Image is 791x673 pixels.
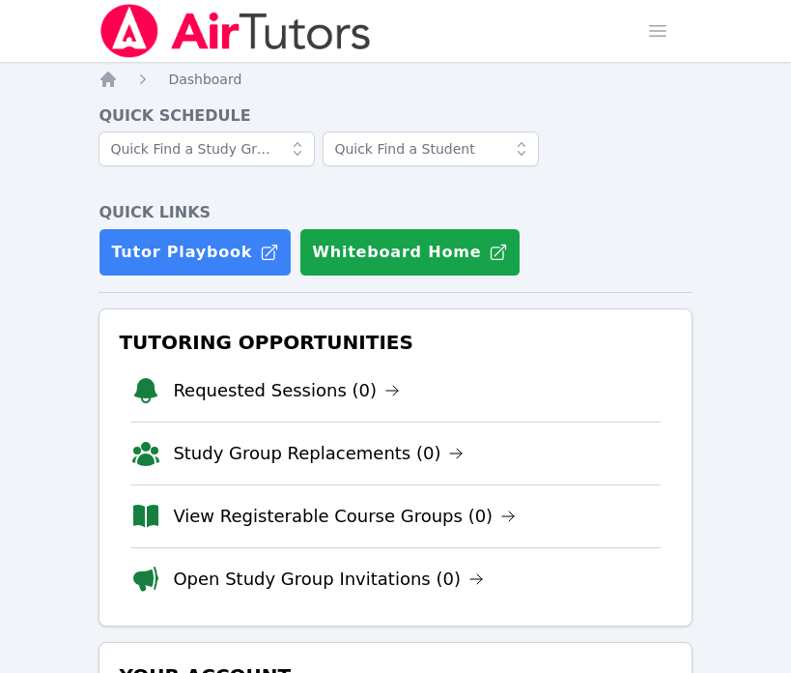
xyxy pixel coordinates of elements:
a: Dashboard [168,70,241,89]
a: Requested Sessions (0) [173,377,400,404]
a: View Registerable Course Groups (0) [173,503,516,530]
a: Tutor Playbook [99,228,292,277]
span: Dashboard [168,72,241,87]
a: Study Group Replacements (0) [173,440,464,467]
button: Whiteboard Home [299,228,521,277]
nav: Breadcrumb [99,70,692,89]
h3: Tutoring Opportunities [115,325,675,360]
input: Quick Find a Student [323,132,539,166]
h4: Quick Schedule [99,104,692,128]
a: Open Study Group Invitations (0) [173,566,484,593]
input: Quick Find a Study Group [99,132,315,166]
h4: Quick Links [99,201,692,224]
img: Air Tutors [99,4,372,58]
